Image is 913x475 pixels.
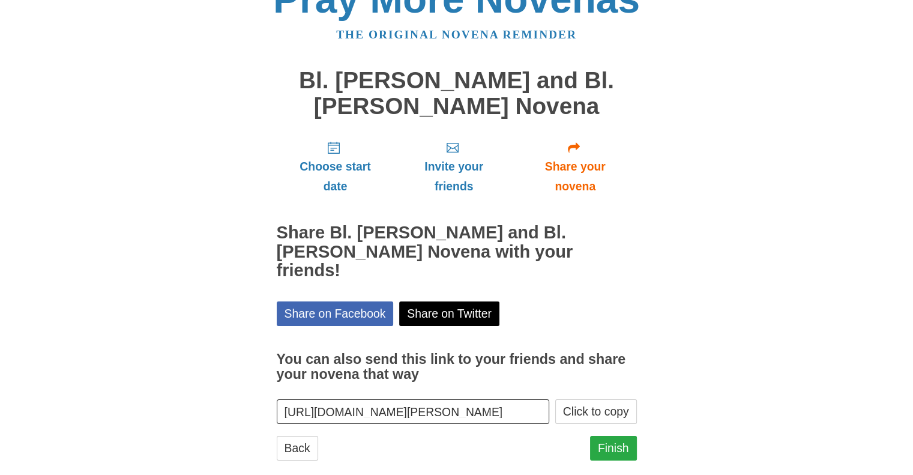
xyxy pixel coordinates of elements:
[289,157,382,196] span: Choose start date
[277,223,637,281] h2: Share Bl. [PERSON_NAME] and Bl. [PERSON_NAME] Novena with your friends!
[555,399,637,424] button: Click to copy
[277,352,637,383] h3: You can also send this link to your friends and share your novena that way
[399,301,499,326] a: Share on Twitter
[277,68,637,119] h1: Bl. [PERSON_NAME] and Bl. [PERSON_NAME] Novena
[277,131,394,202] a: Choose start date
[590,436,637,461] a: Finish
[406,157,501,196] span: Invite your friends
[277,301,394,326] a: Share on Facebook
[394,131,513,202] a: Invite your friends
[336,28,577,41] a: The original novena reminder
[526,157,625,196] span: Share your novena
[277,436,318,461] a: Back
[514,131,637,202] a: Share your novena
